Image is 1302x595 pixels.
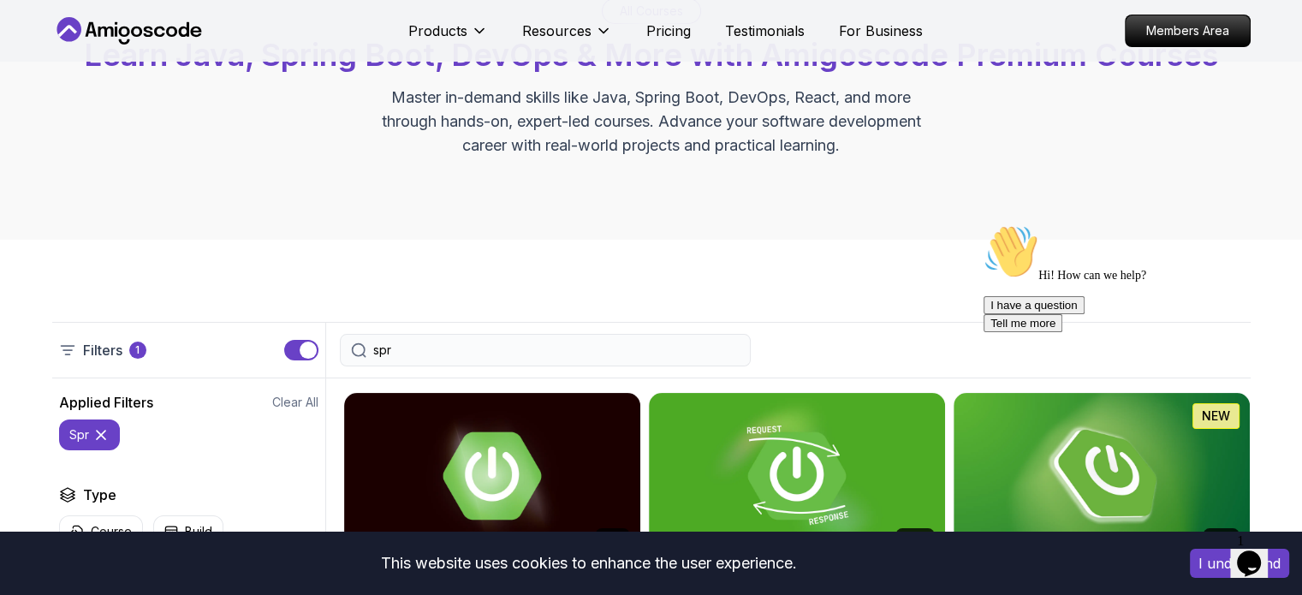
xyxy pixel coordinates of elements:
[7,97,86,115] button: Tell me more
[954,393,1250,559] img: Spring Boot for Beginners card
[153,515,223,548] button: Build
[7,7,315,115] div: 👋Hi! How can we help?I have a questionTell me more
[83,485,116,505] h2: Type
[83,340,122,360] p: Filters
[344,393,640,559] img: Advanced Spring Boot card
[408,21,467,41] p: Products
[1126,15,1250,46] p: Members Area
[839,21,923,41] a: For Business
[1230,527,1285,578] iframe: chat widget
[373,342,740,359] input: Search Java, React, Spring boot ...
[91,523,132,540] p: Course
[69,426,89,443] p: spr
[13,544,1164,582] div: This website uses cookies to enhance the user experience.
[522,21,592,41] p: Resources
[185,523,212,540] p: Build
[7,79,108,97] button: I have a question
[977,217,1285,518] iframe: chat widget
[1125,15,1251,47] a: Members Area
[646,21,691,41] a: Pricing
[725,21,805,41] a: Testimonials
[135,343,140,357] p: 1
[364,86,939,158] p: Master in-demand skills like Java, Spring Boot, DevOps, React, and more through hands-on, expert-...
[59,392,153,413] h2: Applied Filters
[1190,549,1289,578] button: Accept cookies
[7,51,169,64] span: Hi! How can we help?
[59,419,120,450] button: spr
[59,515,143,548] button: Course
[7,7,62,62] img: :wave:
[522,21,612,55] button: Resources
[408,21,488,55] button: Products
[272,394,318,411] button: Clear All
[649,393,945,559] img: Building APIs with Spring Boot card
